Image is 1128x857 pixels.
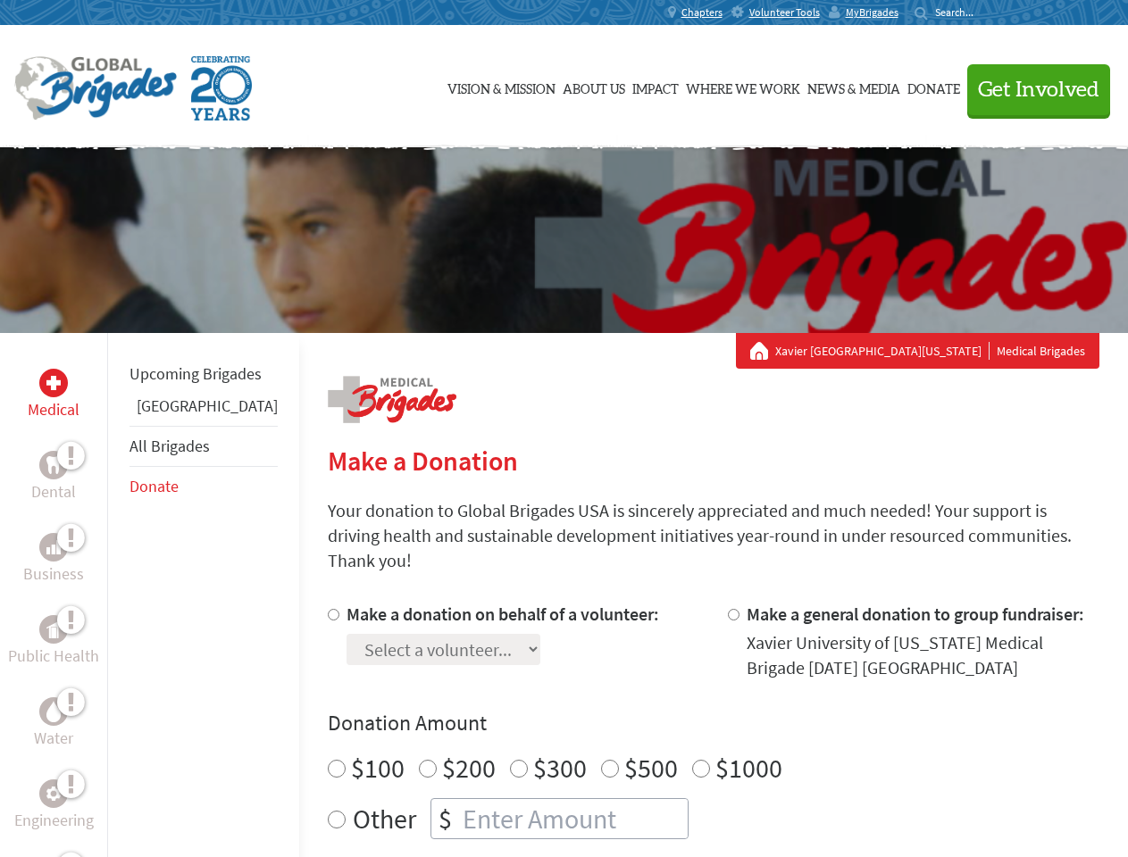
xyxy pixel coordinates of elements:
[39,615,68,644] div: Public Health
[747,630,1099,680] div: Xavier University of [US_STATE] Medical Brigade [DATE] [GEOGRAPHIC_DATA]
[31,479,76,504] p: Dental
[347,603,659,625] label: Make a donation on behalf of a volunteer:
[137,395,278,416] a: [GEOGRAPHIC_DATA]
[328,709,1099,737] h4: Donation Amount
[715,751,782,785] label: $1000
[447,42,556,131] a: Vision & Mission
[846,5,898,20] span: MyBrigades
[46,620,61,638] img: Public Health
[130,436,210,456] a: All Brigades
[442,751,496,785] label: $200
[34,697,73,751] a: WaterWater
[459,799,688,838] input: Enter Amount
[14,779,94,833] a: EngineeringEngineering
[130,426,278,467] li: All Brigades
[23,533,84,587] a: BusinessBusiness
[8,615,99,669] a: Public HealthPublic Health
[39,369,68,397] div: Medical
[46,786,61,801] img: Engineering
[46,701,61,721] img: Water
[14,56,177,121] img: Global Brigades Logo
[750,342,1085,360] div: Medical Brigades
[130,467,278,506] li: Donate
[747,603,1084,625] label: Make a general donation to group fundraiser:
[353,798,416,839] label: Other
[328,445,1099,477] h2: Make a Donation
[28,369,79,422] a: MedicalMedical
[39,779,68,808] div: Engineering
[632,42,679,131] a: Impact
[191,56,252,121] img: Global Brigades Celebrating 20 Years
[39,697,68,726] div: Water
[39,451,68,479] div: Dental
[907,42,960,131] a: Donate
[967,64,1110,115] button: Get Involved
[807,42,900,131] a: News & Media
[686,42,800,131] a: Where We Work
[46,540,61,554] img: Business
[563,42,625,131] a: About Us
[130,363,262,384] a: Upcoming Brigades
[8,644,99,669] p: Public Health
[681,5,723,20] span: Chapters
[328,376,456,423] img: logo-medical.png
[28,397,79,422] p: Medical
[39,533,68,562] div: Business
[431,799,459,838] div: $
[46,376,61,390] img: Medical
[130,394,278,426] li: Ghana
[775,342,990,360] a: Xavier [GEOGRAPHIC_DATA][US_STATE]
[23,562,84,587] p: Business
[46,456,61,473] img: Dental
[624,751,678,785] label: $500
[31,451,76,504] a: DentalDental
[328,498,1099,573] p: Your donation to Global Brigades USA is sincerely appreciated and much needed! Your support is dr...
[130,476,179,496] a: Donate
[14,808,94,833] p: Engineering
[533,751,587,785] label: $300
[351,751,405,785] label: $100
[935,5,986,19] input: Search...
[130,354,278,394] li: Upcoming Brigades
[749,5,820,20] span: Volunteer Tools
[34,726,73,751] p: Water
[978,79,1099,101] span: Get Involved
